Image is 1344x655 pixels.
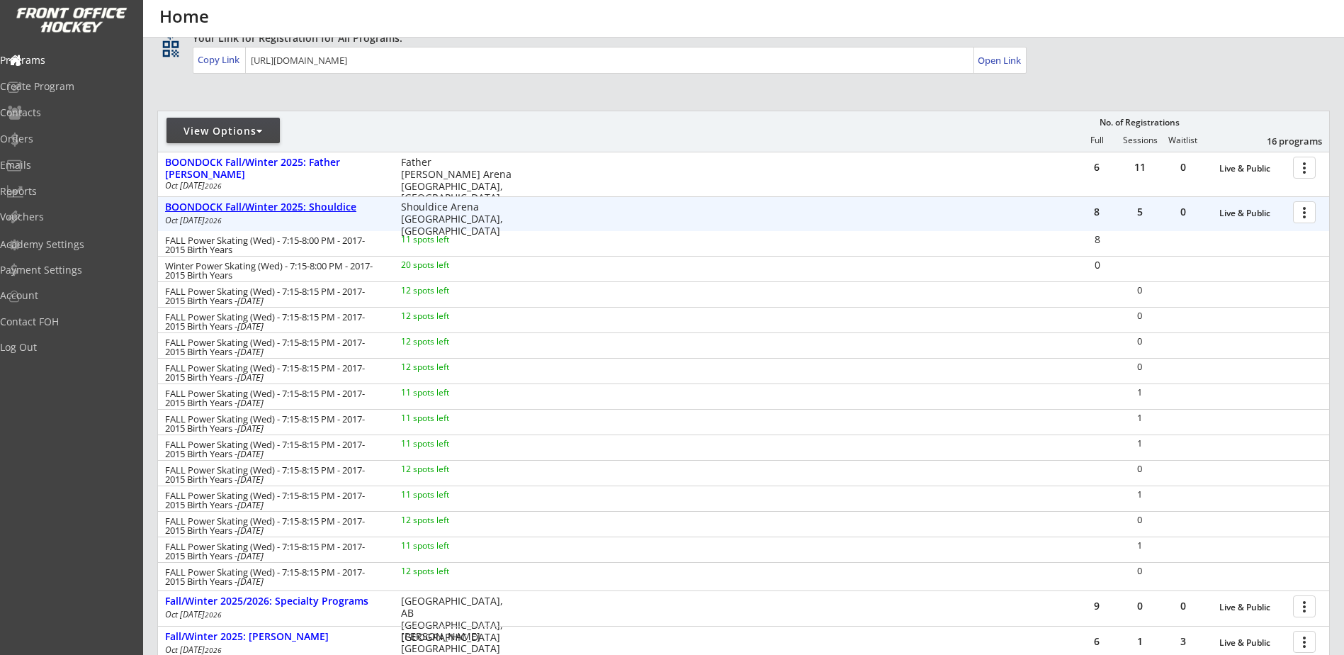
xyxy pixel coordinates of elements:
em: [DATE] [237,549,264,562]
div: 1 [1119,637,1161,646]
em: 2026 [205,610,222,620]
div: [GEOGRAPHIC_DATA], AB [GEOGRAPHIC_DATA], [GEOGRAPHIC_DATA] [401,595,512,643]
div: 11 spots left [401,440,492,448]
div: 8 [1076,235,1118,245]
div: 12 spots left [401,363,492,371]
em: [DATE] [237,396,264,409]
button: qr_code [160,38,181,60]
div: 6 [1075,162,1118,172]
em: [DATE] [237,320,264,332]
div: 12 spots left [401,337,492,346]
a: Open Link [978,50,1022,70]
div: Winter Power Skating (Wed) - 7:15-8:00 PM - 2017-2015 Birth Years [165,262,382,280]
em: [DATE] [237,498,264,511]
div: Copy Link [198,53,242,66]
em: 2026 [205,215,222,225]
div: qr [162,31,179,40]
em: [DATE] [237,524,264,537]
div: 11 [1119,162,1161,172]
div: 0 [1119,362,1161,371]
button: more_vert [1293,157,1316,179]
div: FALL Power Skating (Wed) - 7:15-8:15 PM - 2017-2015 Birth Years - [165,491,382,510]
em: [DATE] [237,371,264,384]
div: 12 spots left [401,516,492,525]
div: FALL Power Skating (Wed) - 7:15-8:15 PM - 2017-2015 Birth Years - [165,440,382,459]
div: Live & Public [1219,638,1286,648]
div: 0 [1119,601,1161,611]
div: FALL Power Skating (Wed) - 7:15-8:15 PM - 2017-2015 Birth Years - [165,568,382,586]
div: 0 [1162,207,1204,217]
button: more_vert [1293,201,1316,223]
em: [DATE] [237,473,264,486]
div: Oct [DATE] [165,646,382,654]
div: 0 [1119,337,1161,346]
div: 11 spots left [401,491,492,499]
div: Your Link for Registration for All Programs: [193,31,1286,45]
div: 0 [1076,260,1118,270]
div: Fall/Winter 2025: [PERSON_NAME] [165,631,386,643]
div: 8 [1075,207,1118,217]
div: 12 spots left [401,465,492,474]
div: FALL Power Skating (Wed) - 7:15-8:15 PM - 2017-2015 Birth Years - [165,389,382,408]
div: 0 [1119,515,1161,525]
div: 12 spots left [401,567,492,576]
div: 0 [1162,162,1204,172]
div: FALL Power Skating (Wed) - 7:15-8:15 PM - 2017-2015 Birth Years - [165,542,382,561]
em: [DATE] [237,422,264,435]
div: Live & Public [1219,164,1286,174]
div: 11 spots left [401,235,492,244]
div: 11 spots left [401,388,492,397]
em: [DATE] [237,575,264,588]
div: BOONDOCK Fall/Winter 2025: Father [PERSON_NAME] [165,157,386,181]
div: 0 [1119,566,1161,576]
div: 1 [1119,490,1161,499]
em: [DATE] [237,447,264,460]
div: 20 spots left [401,261,492,269]
div: 11 spots left [401,414,492,422]
div: 3 [1162,637,1204,646]
div: Waitlist [1161,135,1204,145]
div: FALL Power Skating (Wed) - 7:15-8:00 PM - 2017-2015 Birth Years [165,236,382,254]
div: Open Link [978,55,1022,67]
div: 12 spots left [401,286,492,295]
div: Fall/Winter 2025/2026: Specialty Programs [165,595,386,608]
div: 5 [1119,207,1161,217]
div: Oct [DATE] [165,216,382,225]
em: 2026 [205,645,222,655]
div: 1 [1119,413,1161,422]
div: FALL Power Skating (Wed) - 7:15-8:15 PM - 2017-2015 Birth Years - [165,415,382,433]
em: [DATE] [237,294,264,307]
div: Live & Public [1219,603,1286,612]
div: 1 [1119,541,1161,550]
div: FALL Power Skating (Wed) - 7:15-8:15 PM - 2017-2015 Birth Years - [165,313,382,331]
div: Oct [DATE] [165,181,382,190]
div: FALL Power Skating (Wed) - 7:15-8:15 PM - 2017-2015 Birth Years - [165,517,382,535]
div: Shouldice Arena [GEOGRAPHIC_DATA], [GEOGRAPHIC_DATA] [401,201,512,237]
div: 1 [1119,439,1161,448]
div: FALL Power Skating (Wed) - 7:15-8:15 PM - 2017-2015 Birth Years - [165,338,382,357]
div: 9 [1075,601,1118,611]
div: 0 [1119,286,1161,295]
div: 1 [1119,388,1161,397]
div: No. of Registrations [1095,118,1183,128]
div: View Options [166,124,280,138]
div: 0 [1119,464,1161,474]
div: Live & Public [1219,208,1286,218]
div: BOONDOCK Fall/Winter 2025: Shouldice [165,201,386,213]
button: more_vert [1293,595,1316,617]
div: 0 [1162,601,1204,611]
div: FALL Power Skating (Wed) - 7:15-8:15 PM - 2017-2015 Birth Years - [165,287,382,306]
em: 2026 [205,181,222,191]
div: Father [PERSON_NAME] Arena [GEOGRAPHIC_DATA], [GEOGRAPHIC_DATA] [401,157,512,204]
div: 12 spots left [401,312,492,320]
div: FALL Power Skating (Wed) - 7:15-8:15 PM - 2017-2015 Birth Years - [165,364,382,382]
div: FALL Power Skating (Wed) - 7:15-8:15 PM - 2017-2015 Birth Years - [165,466,382,484]
button: more_vert [1293,631,1316,653]
em: [DATE] [237,345,264,358]
div: 16 programs [1248,135,1322,147]
div: Sessions [1119,135,1161,145]
div: Full [1075,135,1118,145]
div: 6 [1075,637,1118,646]
div: Oct [DATE] [165,610,382,619]
div: 0 [1119,311,1161,320]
